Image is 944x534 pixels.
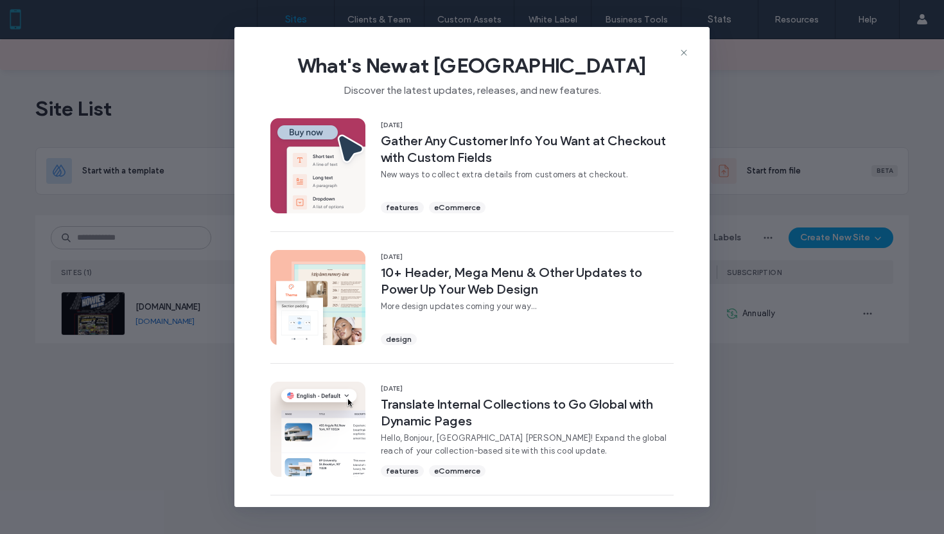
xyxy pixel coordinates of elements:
[381,121,674,130] span: [DATE]
[381,432,674,458] span: Hello, Bonjour, [GEOGRAPHIC_DATA] [PERSON_NAME]! Expand the global reach of your collection-based...
[255,53,689,78] span: What's New at [GEOGRAPHIC_DATA]
[381,300,674,313] span: More design updates coming your way...
[381,253,674,262] span: [DATE]
[381,168,674,181] span: New ways to collect extra details from customers at checkout.
[381,264,674,298] span: 10+ Header, Mega Menu & Other Updates to Power Up Your Web Design
[381,384,674,393] span: [DATE]
[381,396,674,429] span: Translate Internal Collections to Go Global with Dynamic Pages
[434,465,480,477] span: eCommerce
[255,78,689,98] span: Discover the latest updates, releases, and new features.
[386,202,419,213] span: features
[381,132,674,166] span: Gather Any Customer Info You Want at Checkout with Custom Fields
[386,334,412,345] span: design
[434,202,480,213] span: eCommerce
[386,465,419,477] span: features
